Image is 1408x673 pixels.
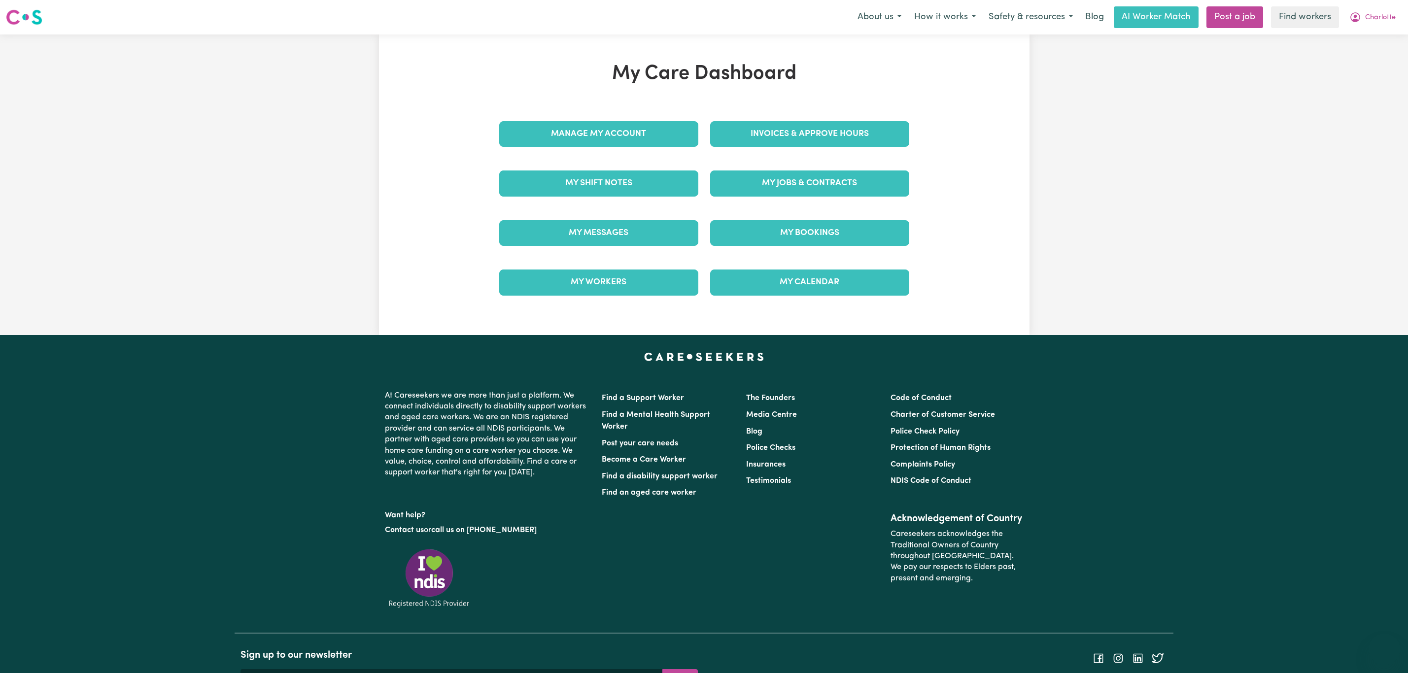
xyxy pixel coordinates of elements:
a: Follow Careseekers on Twitter [1152,654,1164,662]
a: Post a job [1206,6,1263,28]
a: AI Worker Match [1114,6,1199,28]
a: Media Centre [746,411,797,419]
a: Find a Support Worker [602,394,684,402]
a: Police Checks [746,444,795,452]
a: Invoices & Approve Hours [710,121,909,147]
a: Careseekers logo [6,6,42,29]
a: Find workers [1271,6,1339,28]
button: How it works [908,7,982,28]
a: Follow Careseekers on Instagram [1112,654,1124,662]
button: My Account [1343,7,1402,28]
a: My Workers [499,269,698,295]
a: Follow Careseekers on LinkedIn [1132,654,1144,662]
p: Careseekers acknowledges the Traditional Owners of Country throughout [GEOGRAPHIC_DATA]. We pay o... [891,525,1023,588]
img: Careseekers logo [6,8,42,26]
a: My Bookings [710,220,909,246]
a: call us on [PHONE_NUMBER] [431,526,537,534]
a: NDIS Code of Conduct [891,477,971,485]
iframe: Button to launch messaging window, conversation in progress [1369,634,1400,665]
a: Blog [1079,6,1110,28]
a: Police Check Policy [891,428,960,436]
a: Manage My Account [499,121,698,147]
img: Registered NDIS provider [385,547,474,609]
h2: Sign up to our newsletter [240,649,698,661]
a: Become a Care Worker [602,456,686,464]
a: Contact us [385,526,424,534]
a: Complaints Policy [891,461,955,469]
a: The Founders [746,394,795,402]
p: At Careseekers we are more than just a platform. We connect individuals directly to disability su... [385,386,590,482]
a: Follow Careseekers on Facebook [1093,654,1104,662]
a: Code of Conduct [891,394,952,402]
a: Find an aged care worker [602,489,696,497]
h2: Acknowledgement of Country [891,513,1023,525]
p: Want help? [385,506,590,521]
h1: My Care Dashboard [493,62,915,86]
a: Find a Mental Health Support Worker [602,411,710,431]
a: Testimonials [746,477,791,485]
a: Find a disability support worker [602,472,718,480]
a: Post your care needs [602,439,678,447]
a: Insurances [746,461,786,469]
span: Charlotte [1365,12,1396,23]
a: Careseekers home page [644,353,764,361]
button: About us [851,7,908,28]
a: My Calendar [710,269,909,295]
a: My Messages [499,220,698,246]
p: or [385,521,590,539]
a: My Jobs & Contracts [710,170,909,196]
a: Protection of Human Rights [891,444,991,452]
a: My Shift Notes [499,170,698,196]
a: Blog [746,428,762,436]
a: Charter of Customer Service [891,411,995,419]
button: Safety & resources [982,7,1079,28]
